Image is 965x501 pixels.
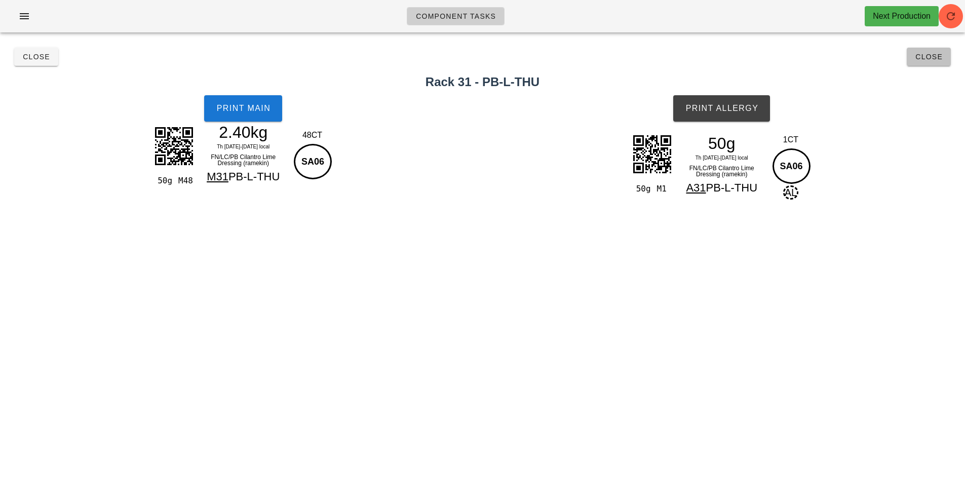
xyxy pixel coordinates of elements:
button: Print Main [204,95,282,122]
a: Component Tasks [407,7,505,25]
div: 48CT [291,129,333,141]
div: SA06 [294,144,332,179]
span: Th [DATE]-[DATE] local [217,144,269,149]
span: PB-L-THU [706,181,757,194]
div: 50g [632,182,652,196]
div: SA06 [773,148,810,184]
img: AgAhk0xcJAf1KkSNv6Wpm5ArAqpaSnuICWlAiEoCmUxIr1D7gHpmIBakrkmwSiuEPITEEIAzk5IKngkBn3SaEFLajilFYMqyS... [148,121,199,171]
div: M1 [653,182,674,196]
div: FN/LC/PB Cilantro Lime Dressing (ramekin) [199,152,287,168]
div: 50g [153,174,174,187]
div: 50g [678,136,766,151]
span: Th [DATE]-[DATE] local [696,155,748,161]
span: PB-L-THU [228,170,280,183]
span: AL [783,185,798,200]
div: Next Production [873,10,931,22]
h2: Rack 31 - PB-L-THU [6,73,959,91]
button: Close [907,48,951,66]
span: Close [915,53,943,61]
span: Component Tasks [415,12,496,20]
div: FN/LC/PB Cilantro Lime Dressing (ramekin) [678,163,766,179]
span: M31 [207,170,228,183]
button: Close [14,48,58,66]
img: tQwAAAABJRU5ErkJggg== [627,129,677,179]
span: Close [22,53,50,61]
button: Print Allergy [673,95,770,122]
span: A31 [686,181,706,194]
div: 1CT [770,134,812,146]
span: Print Main [216,104,271,113]
div: 2.40kg [199,125,287,140]
div: M48 [174,174,195,187]
span: Print Allergy [685,104,758,113]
